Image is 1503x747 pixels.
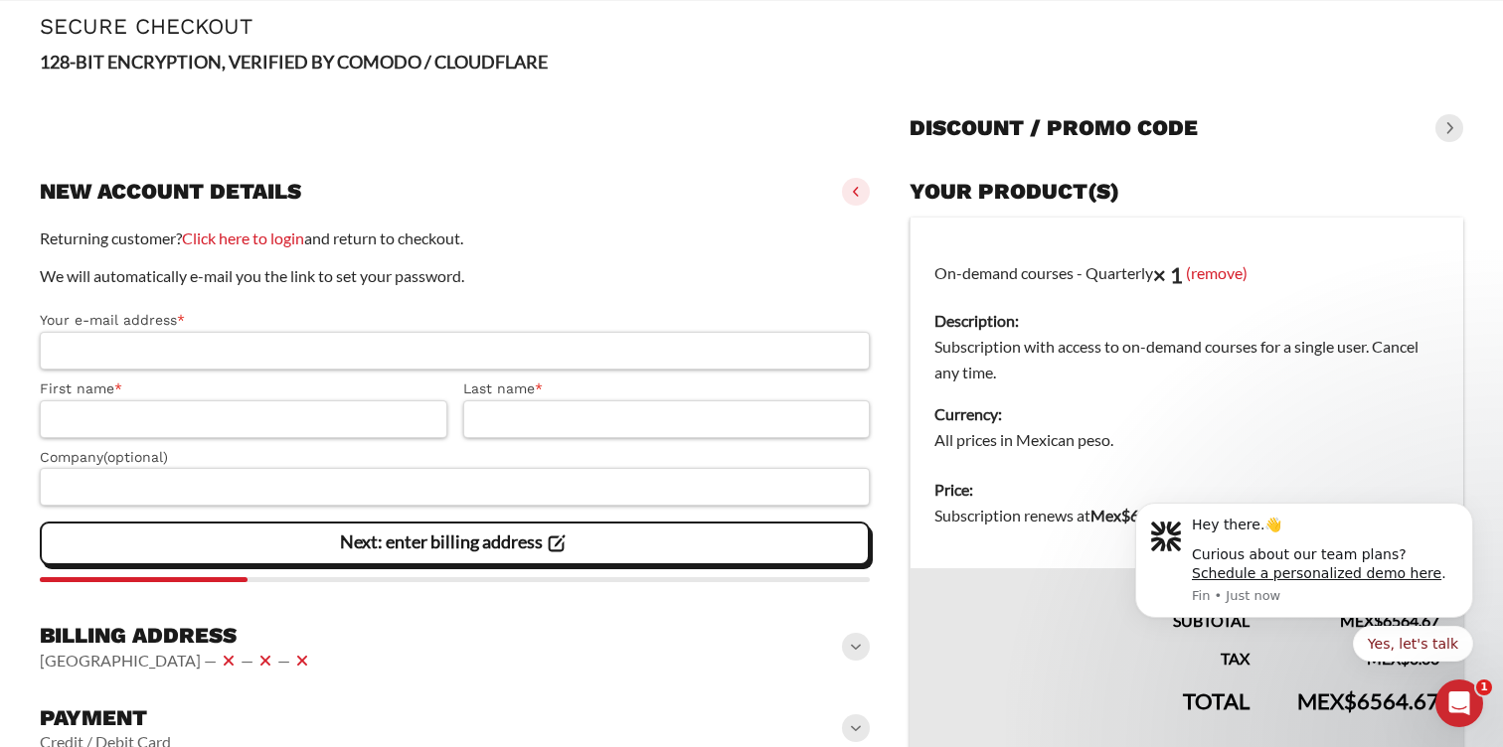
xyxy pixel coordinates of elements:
h3: Billing address [40,622,314,650]
p: We will automatically e-mail you the link to set your password. [40,263,870,289]
h3: Discount / promo code [910,114,1198,142]
label: Your e-mail address [40,309,870,332]
label: Company [40,446,870,469]
bdi: 6564.67 [1090,506,1187,524]
p: Returning customer? and return to checkout. [40,225,870,251]
iframe: Intercom live chat [1435,679,1483,727]
span: Mex$ [1090,506,1130,524]
h3: New account details [40,178,301,206]
label: First name [40,377,447,400]
a: Click here to login [182,228,304,247]
strong: × 1 [1153,261,1183,288]
dt: Price: [934,477,1439,503]
vaadin-horizontal-layout: [GEOGRAPHIC_DATA] — — — [40,649,314,672]
td: On-demand courses - Quarterly [911,218,1463,466]
iframe: Intercom notifications message [1105,478,1503,737]
a: (remove) [1186,262,1248,281]
dd: All prices in Mexican peso. [934,427,1439,453]
strong: 128-BIT ENCRYPTION, VERIFIED BY COMODO / CLOUDFLARE [40,51,548,73]
span: (optional) [103,449,168,465]
th: Tax [911,634,1273,672]
label: Last name [463,377,871,400]
dt: Description: [934,308,1439,334]
h1: Secure Checkout [40,14,1463,39]
th: Subtotal [911,568,1273,634]
vaadin-button: Next: enter billing address [40,522,870,565]
dd: Subscription with access to on-demand courses for a single user. Cancel any time. [934,334,1439,385]
span: Subscription renews at . [934,506,1236,524]
dt: Currency: [934,401,1439,427]
span: 1 [1476,679,1492,695]
h3: Payment [40,704,171,732]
